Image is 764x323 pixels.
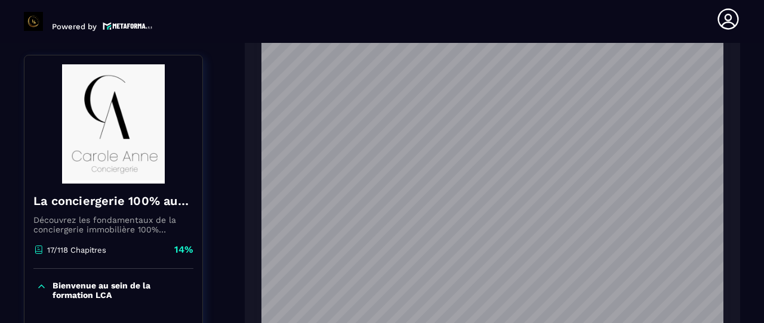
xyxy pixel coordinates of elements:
p: Découvrez les fondamentaux de la conciergerie immobilière 100% automatisée. Cette formation est c... [33,215,193,234]
p: 14% [174,243,193,256]
img: logo [103,21,153,31]
h4: La conciergerie 100% automatisée [33,192,193,209]
p: Powered by [52,22,97,31]
img: banner [33,64,193,184]
p: Bienvenue au sein de la formation LCA [53,281,190,300]
img: logo-branding [24,12,43,31]
p: 17/118 Chapitres [47,246,106,254]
